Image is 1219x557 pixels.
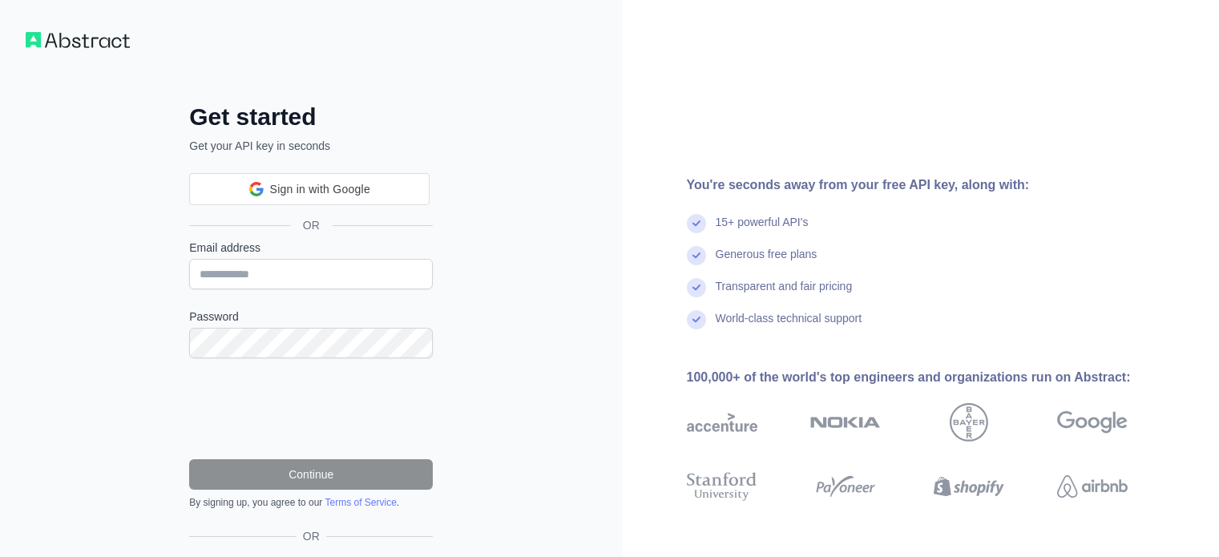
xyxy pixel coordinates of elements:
button: Continue [189,459,433,490]
span: Sign in with Google [270,181,370,198]
div: World-class technical support [716,310,862,342]
div: Transparent and fair pricing [716,278,853,310]
img: accenture [687,403,757,442]
img: shopify [934,469,1004,504]
img: payoneer [810,469,881,504]
img: check mark [687,246,706,265]
img: check mark [687,278,706,297]
div: By signing up, you agree to our . [189,496,433,509]
img: check mark [687,310,706,329]
span: OR [297,528,326,544]
div: 100,000+ of the world's top engineers and organizations run on Abstract: [687,368,1179,387]
div: You're seconds away from your free API key, along with: [687,176,1179,195]
img: airbnb [1057,469,1128,504]
a: Terms of Service [325,497,396,508]
iframe: reCAPTCHA [189,377,433,440]
img: check mark [687,214,706,233]
label: Email address [189,240,433,256]
img: bayer [950,403,988,442]
h2: Get started [189,103,433,131]
span: OR [290,217,333,233]
img: google [1057,403,1128,442]
div: 15+ powerful API's [716,214,809,246]
p: Get your API key in seconds [189,138,433,154]
div: Sign in with Google [189,173,430,205]
div: Generous free plans [716,246,817,278]
img: Workflow [26,32,130,48]
img: stanford university [687,469,757,504]
img: nokia [810,403,881,442]
label: Password [189,309,433,325]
